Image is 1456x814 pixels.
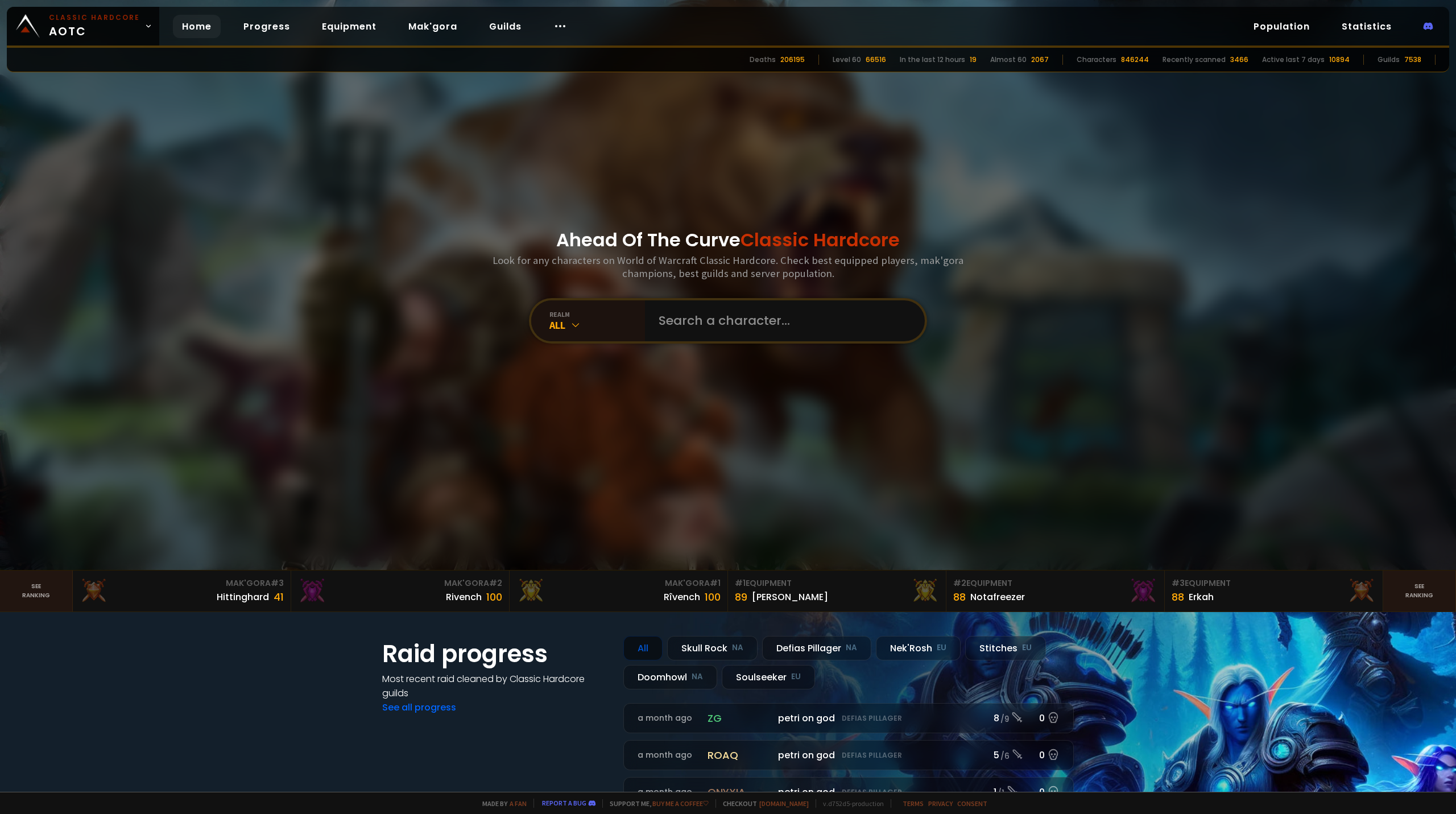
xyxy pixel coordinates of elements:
[652,799,709,808] a: Buy me a coffee
[833,55,861,65] div: Level 60
[705,589,721,605] div: 100
[735,577,939,589] div: Equipment
[1329,55,1350,65] div: 10894
[780,55,805,65] div: 206195
[928,799,953,808] a: Privacy
[816,799,884,808] span: v. d752d5 - production
[274,589,284,605] div: 41
[953,577,966,589] span: # 2
[382,701,456,714] a: See all progress
[735,589,747,605] div: 89
[664,590,700,604] div: Rîvench
[446,590,482,604] div: Rivench
[486,589,502,605] div: 100
[1383,571,1456,611] a: Seeranking
[866,55,886,65] div: 66516
[623,665,717,689] div: Doomhowl
[762,636,871,660] div: Defias Pillager
[1230,55,1248,65] div: 3466
[1165,571,1383,611] a: #3Equipment88Erkah
[49,13,140,23] small: Classic Hardcore
[313,15,386,38] a: Equipment
[49,13,140,40] span: AOTC
[623,777,1074,807] a: a month agoonyxiapetri on godDefias Pillager1 /10
[623,703,1074,733] a: a month agozgpetri on godDefias Pillager8 /90
[970,55,977,65] div: 19
[382,672,610,700] h4: Most recent raid cleaned by Classic Hardcore guilds
[667,636,758,660] div: Skull Rock
[750,55,776,65] div: Deaths
[759,799,809,808] a: [DOMAIN_NAME]
[73,571,291,611] a: Mak'Gora#3Hittinghard41
[298,577,502,589] div: Mak'Gora
[510,571,728,611] a: Mak'Gora#1Rîvench100
[1121,55,1149,65] div: 846244
[217,590,269,604] div: Hittinghard
[1404,55,1421,65] div: 7538
[1189,590,1214,604] div: Erkah
[732,642,743,654] small: NA
[1163,55,1226,65] div: Recently scanned
[510,799,527,808] a: a fan
[692,671,703,683] small: NA
[382,636,610,672] h1: Raid progress
[876,636,961,660] div: Nek'Rosh
[1031,55,1049,65] div: 2067
[1333,15,1401,38] a: Statistics
[903,799,924,808] a: Terms
[965,636,1046,660] div: Stitches
[752,590,828,604] div: [PERSON_NAME]
[475,799,527,808] span: Made by
[846,642,857,654] small: NA
[173,15,221,38] a: Home
[990,55,1027,65] div: Almost 60
[489,577,502,589] span: # 2
[953,577,1157,589] div: Equipment
[542,799,586,807] a: Report a bug
[900,55,965,65] div: In the last 12 hours
[791,671,801,683] small: EU
[271,577,284,589] span: # 3
[1262,55,1325,65] div: Active last 7 days
[735,577,746,589] span: # 1
[1022,642,1032,654] small: EU
[1378,55,1400,65] div: Guilds
[488,254,968,280] h3: Look for any characters on World of Warcraft Classic Hardcore. Check best equipped players, mak'g...
[480,15,531,38] a: Guilds
[602,799,709,808] span: Support me,
[234,15,299,38] a: Progress
[623,636,663,660] div: All
[1244,15,1319,38] a: Population
[1172,589,1184,605] div: 88
[556,226,900,254] h1: Ahead Of The Curve
[741,227,900,253] span: Classic Hardcore
[652,300,911,341] input: Search a character...
[946,571,1165,611] a: #2Equipment88Notafreezer
[291,571,510,611] a: Mak'Gora#2Rivench100
[957,799,987,808] a: Consent
[623,740,1074,770] a: a month agoroaqpetri on godDefias Pillager5 /60
[728,571,946,611] a: #1Equipment89[PERSON_NAME]
[399,15,466,38] a: Mak'gora
[1172,577,1376,589] div: Equipment
[715,799,809,808] span: Checkout
[1077,55,1116,65] div: Characters
[722,665,815,689] div: Soulseeker
[80,577,284,589] div: Mak'Gora
[549,319,645,332] div: All
[953,589,966,605] div: 88
[710,577,721,589] span: # 1
[516,577,721,589] div: Mak'Gora
[549,310,645,319] div: realm
[937,642,946,654] small: EU
[1172,577,1185,589] span: # 3
[7,7,159,46] a: Classic HardcoreAOTC
[970,590,1025,604] div: Notafreezer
